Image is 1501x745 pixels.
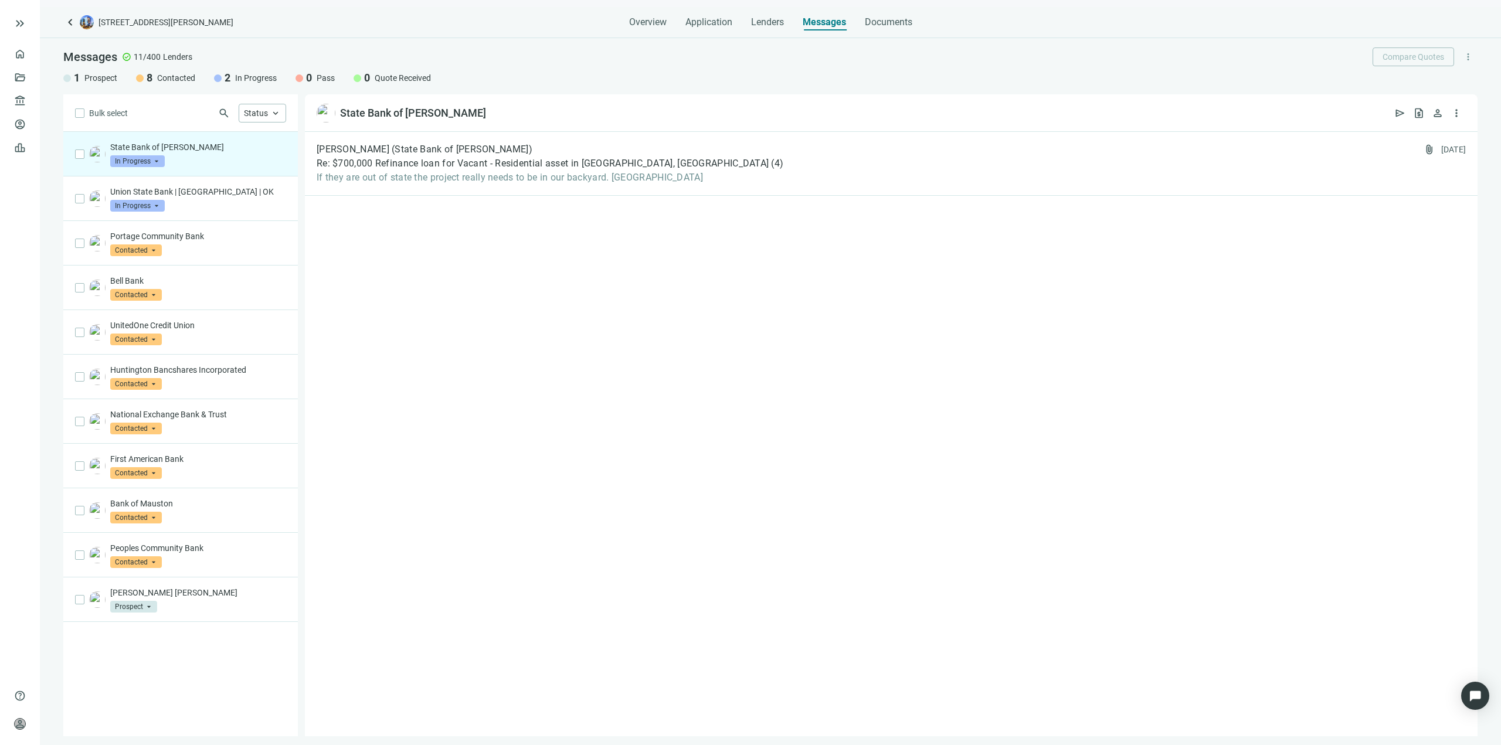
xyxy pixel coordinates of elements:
span: Contacted [110,334,162,345]
button: request_quote [1410,104,1428,123]
button: more_vert [1447,104,1466,123]
button: person [1428,104,1447,123]
span: more_vert [1451,107,1462,119]
img: deal-logo [80,15,94,29]
div: Open Intercom Messenger [1461,682,1489,710]
span: In Progress [110,200,165,212]
span: In Progress [110,155,165,167]
span: Status [244,108,268,118]
span: Lenders [163,51,192,63]
span: search [218,107,230,119]
img: cfb1c661-fc3c-4949-8f78-3e688ae39643 [89,146,106,162]
span: [PERSON_NAME] (State Bank of [PERSON_NAME]) [317,144,532,155]
img: bbd216d4-dc44-4453-b79c-633d9549a893 [89,324,106,341]
button: Compare Quotes [1373,47,1454,66]
p: [PERSON_NAME] [PERSON_NAME] [110,587,286,598]
img: 1b953f7f-4bbe-4084-af76-945163ccd5b7.png [89,591,106,608]
span: Contacted [110,467,162,479]
span: Contacted [110,556,162,568]
span: [STREET_ADDRESS][PERSON_NAME] [99,16,233,28]
span: 11/400 [134,51,161,63]
span: Overview [629,16,667,28]
span: If they are out of state the project really needs to be in our backyard. [GEOGRAPHIC_DATA] [317,172,783,183]
span: 8 [147,71,152,85]
p: Bank of Mauston [110,498,286,509]
p: State Bank of [PERSON_NAME] [110,141,286,153]
p: Portage Community Bank [110,230,286,242]
span: Contacted [110,244,162,256]
span: Contacted [110,378,162,390]
span: request_quote [1413,107,1425,119]
div: State Bank of [PERSON_NAME] [340,106,486,120]
img: bf02e6f3-ffdd-42ca-a75e-3ac6052026d6.png [89,369,106,385]
span: Contacted [110,423,162,434]
p: National Exchange Bank & Trust [110,409,286,420]
span: 1 [74,71,80,85]
span: 0 [364,71,370,85]
img: 6cb8f9bd-8127-472f-a275-9480b944fe47 [89,413,106,430]
div: [DATE] [1441,144,1466,155]
span: 2 [225,71,230,85]
img: 0044d8e7-9795-4d47-a328-5abcd6174d93 [89,458,106,474]
span: Documents [865,16,912,28]
img: cfb1c661-fc3c-4949-8f78-3e688ae39643 [317,104,335,123]
button: keyboard_double_arrow_right [13,16,27,30]
p: Bell Bank [110,275,286,287]
span: Re: $700,000 Refinance loan for Vacant - Residential asset in [GEOGRAPHIC_DATA], [GEOGRAPHIC_DATA] [317,158,769,169]
a: keyboard_arrow_left [63,15,77,29]
span: check_circle [122,52,131,62]
p: Union State Bank | [GEOGRAPHIC_DATA] | OK [110,186,286,198]
img: 0894a070-61d7-4484-96c4-c8b9c131e73c [89,235,106,251]
span: Lenders [751,16,784,28]
span: person [1432,107,1444,119]
span: Messages [63,50,117,64]
span: Quote Received [375,72,431,84]
span: Prospect [84,72,117,84]
span: 0 [306,71,312,85]
span: In Progress [235,72,277,84]
span: Contacted [110,289,162,301]
span: keyboard_arrow_up [270,108,281,118]
span: help [14,690,26,702]
p: First American Bank [110,453,286,465]
span: Application [685,16,732,28]
span: Pass [317,72,335,84]
span: attach_file [1424,144,1435,155]
span: Contacted [110,512,162,523]
span: send [1394,107,1406,119]
button: send [1391,104,1410,123]
p: Peoples Community Bank [110,542,286,554]
span: Messages [803,16,846,28]
span: ( 4 ) [771,158,783,169]
span: Bulk select [89,107,128,120]
span: Prospect [110,601,157,613]
img: 477375ba-b1ba-4f50-8e2e-e237ef1d3a9d.png [89,190,106,207]
span: person [14,718,26,730]
span: account_balance [14,95,22,107]
p: UnitedOne Credit Union [110,319,286,331]
span: more_vert [1463,52,1473,62]
img: 35148349-a0be-42e3-920c-7564d5edc040 [89,280,106,296]
img: 983f51b1-ae18-40f7-a23a-daff77e505a0 [89,502,106,519]
img: 2e418677-6b17-478e-a85c-b1c3a63c9a06 [89,547,106,563]
span: Contacted [157,72,195,84]
button: more_vert [1459,47,1478,66]
p: Huntington Bancshares Incorporated [110,364,286,376]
